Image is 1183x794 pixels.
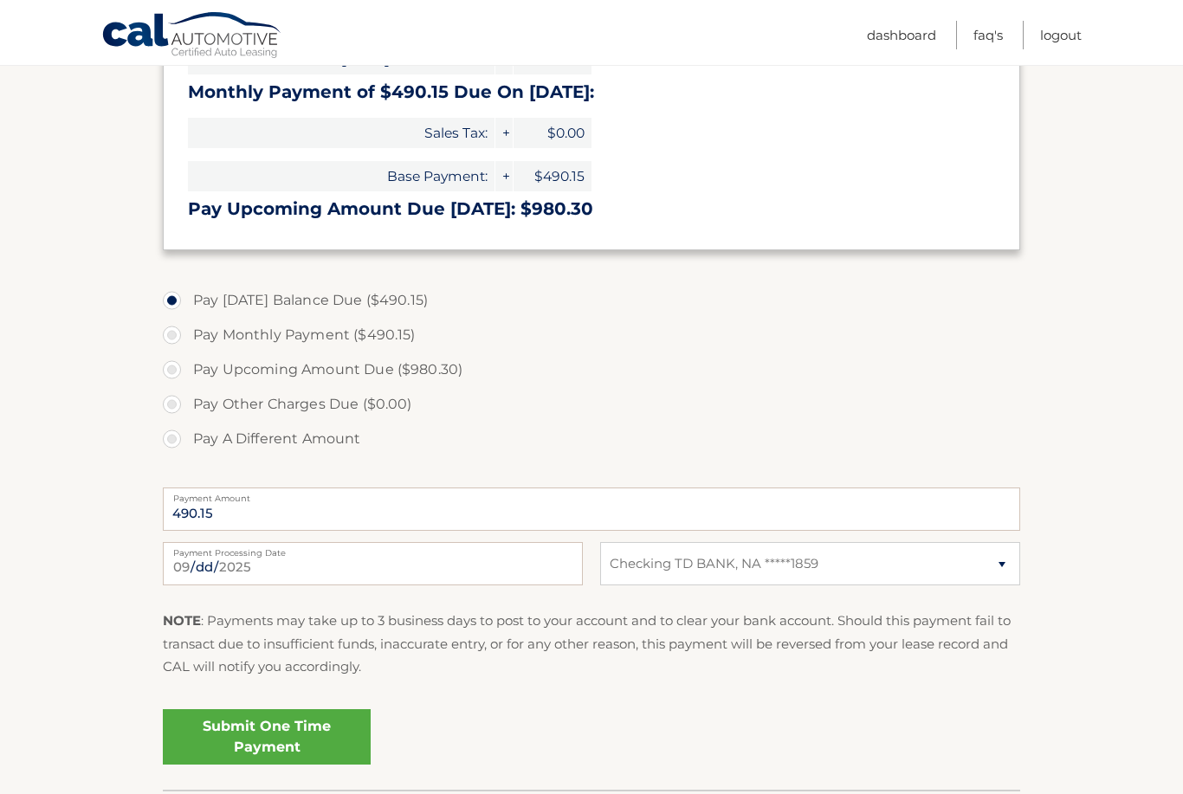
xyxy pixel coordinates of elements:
a: Cal Automotive [101,11,283,61]
label: Pay Upcoming Amount Due ($980.30) [163,352,1020,387]
label: Payment Processing Date [163,542,583,556]
label: Pay [DATE] Balance Due ($490.15) [163,283,1020,318]
h3: Pay Upcoming Amount Due [DATE]: $980.30 [188,198,995,220]
span: $490.15 [514,161,591,191]
span: Base Payment: [188,161,495,191]
h3: Monthly Payment of $490.15 Due On [DATE]: [188,81,995,103]
label: Pay Monthly Payment ($490.15) [163,318,1020,352]
a: Logout [1040,21,1082,49]
label: Payment Amount [163,487,1020,501]
span: Sales Tax: [188,118,495,148]
span: + [495,118,513,148]
p: : Payments may take up to 3 business days to post to your account and to clear your bank account.... [163,610,1020,678]
input: Payment Amount [163,487,1020,531]
span: $0.00 [514,118,591,148]
strong: NOTE [163,612,201,629]
a: Submit One Time Payment [163,709,371,765]
input: Payment Date [163,542,583,585]
a: FAQ's [973,21,1003,49]
label: Pay Other Charges Due ($0.00) [163,387,1020,422]
a: Dashboard [867,21,936,49]
span: + [495,161,513,191]
label: Pay A Different Amount [163,422,1020,456]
